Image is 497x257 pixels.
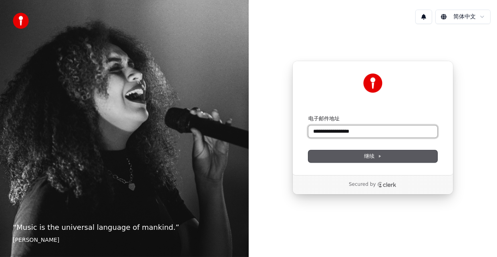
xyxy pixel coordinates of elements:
[308,115,340,122] label: 电子邮件地址
[308,150,437,162] button: 继续
[364,153,382,160] span: 继续
[363,74,382,93] img: Youka
[13,13,29,29] img: youka
[377,182,396,187] a: Clerk logo
[349,181,376,188] p: Secured by
[13,236,236,244] footer: [PERSON_NAME]
[13,222,236,233] p: “ Music is the universal language of mankind. ”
